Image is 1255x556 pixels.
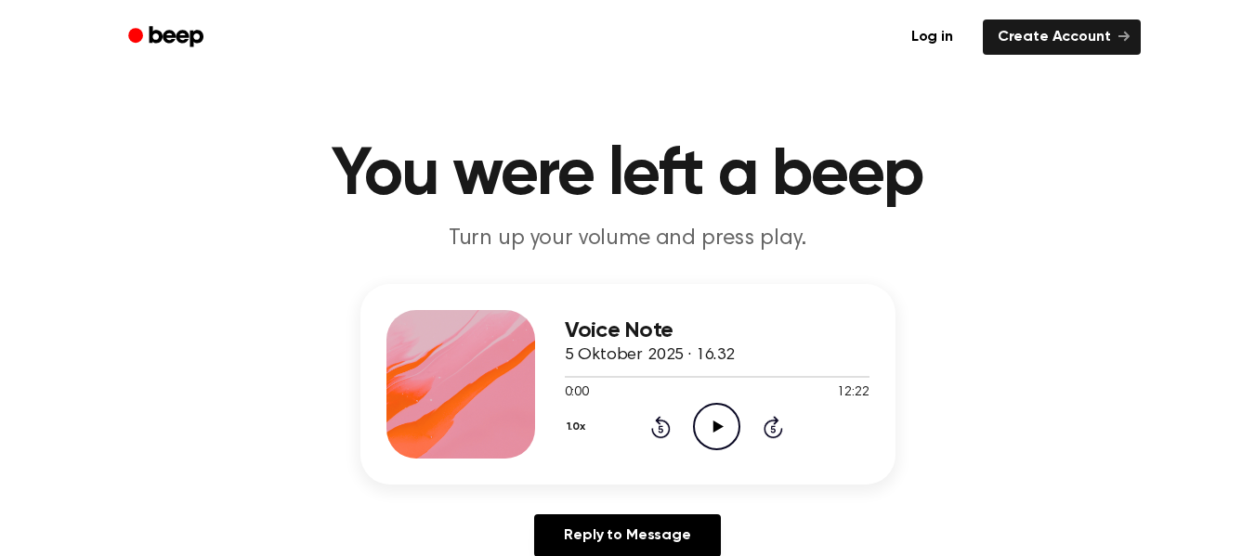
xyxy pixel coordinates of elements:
a: Log in [893,16,972,58]
p: Turn up your volume and press play. [271,224,985,254]
span: 0:00 [565,383,589,403]
a: Create Account [983,19,1141,55]
span: 5 Oktober 2025 · 16.32 [565,347,735,364]
span: 12:22 [837,383,869,403]
h3: Voice Note [565,318,869,343]
button: 1.0x [565,411,593,443]
a: Beep [115,19,220,56]
h1: You were left a beep [152,142,1104,209]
